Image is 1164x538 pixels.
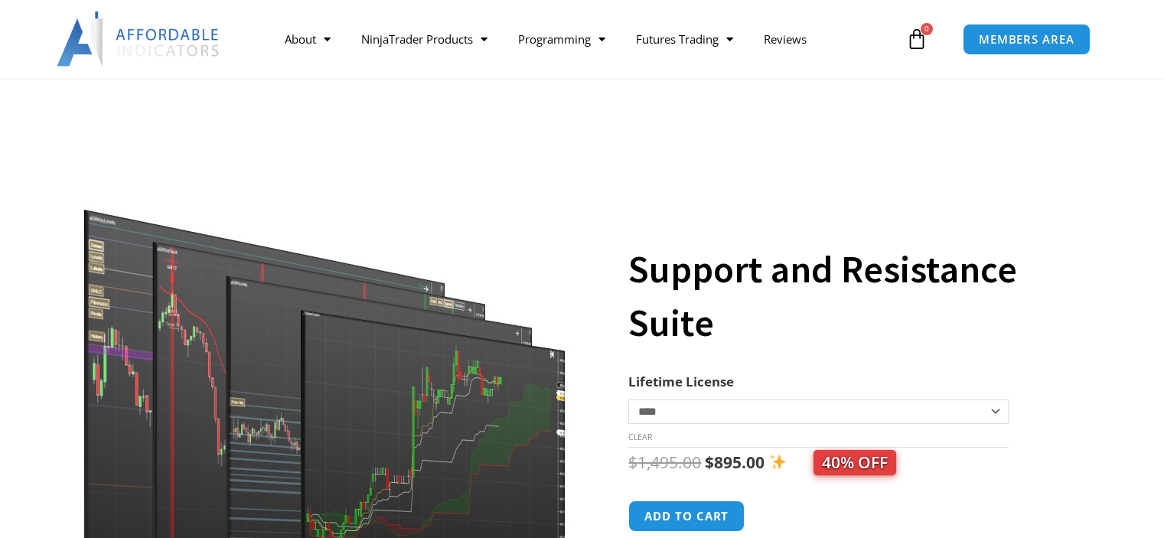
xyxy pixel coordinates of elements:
[770,454,786,470] img: ✨
[269,21,346,57] a: About
[346,21,503,57] a: NinjaTrader Products
[921,23,933,35] span: 0
[628,432,652,442] a: Clear options
[883,17,950,61] a: 0
[269,21,902,57] nav: Menu
[628,501,745,532] button: Add to cart
[758,498,895,535] iframe: Secure express checkout frame
[705,452,765,473] bdi: 895.00
[979,34,1074,45] span: MEMBERS AREA
[628,243,1075,350] h1: Support and Resistance Suite
[621,21,748,57] a: Futures Trading
[705,452,714,473] span: $
[813,450,896,475] span: 40% OFF
[628,452,637,473] span: $
[57,11,221,67] img: LogoAI | Affordable Indicators – NinjaTrader
[503,21,621,57] a: Programming
[963,24,1091,55] a: MEMBERS AREA
[628,452,701,473] bdi: 1,495.00
[748,21,822,57] a: Reviews
[628,373,734,390] label: Lifetime License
